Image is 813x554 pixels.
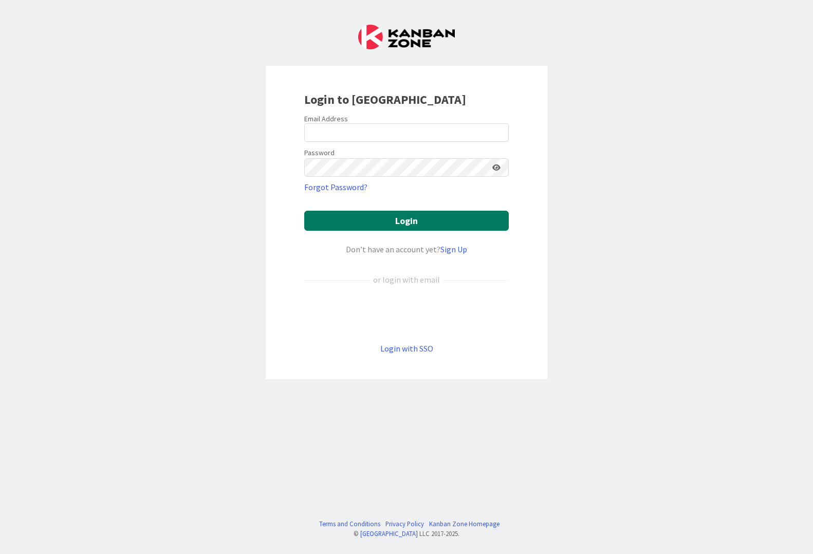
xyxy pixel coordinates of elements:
[299,303,514,325] iframe: Knop Inloggen met Google
[304,243,509,255] div: Don’t have an account yet?
[440,244,467,254] a: Sign Up
[304,114,348,123] label: Email Address
[304,91,466,107] b: Login to [GEOGRAPHIC_DATA]
[380,343,433,354] a: Login with SSO
[371,273,442,286] div: or login with email
[304,181,367,193] a: Forgot Password?
[429,519,500,529] a: Kanban Zone Homepage
[304,211,509,231] button: Login
[385,519,424,529] a: Privacy Policy
[360,529,418,538] a: [GEOGRAPHIC_DATA]
[314,529,500,539] div: © LLC 2017- 2025 .
[358,25,455,49] img: Kanban Zone
[319,519,380,529] a: Terms and Conditions
[304,147,335,158] label: Password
